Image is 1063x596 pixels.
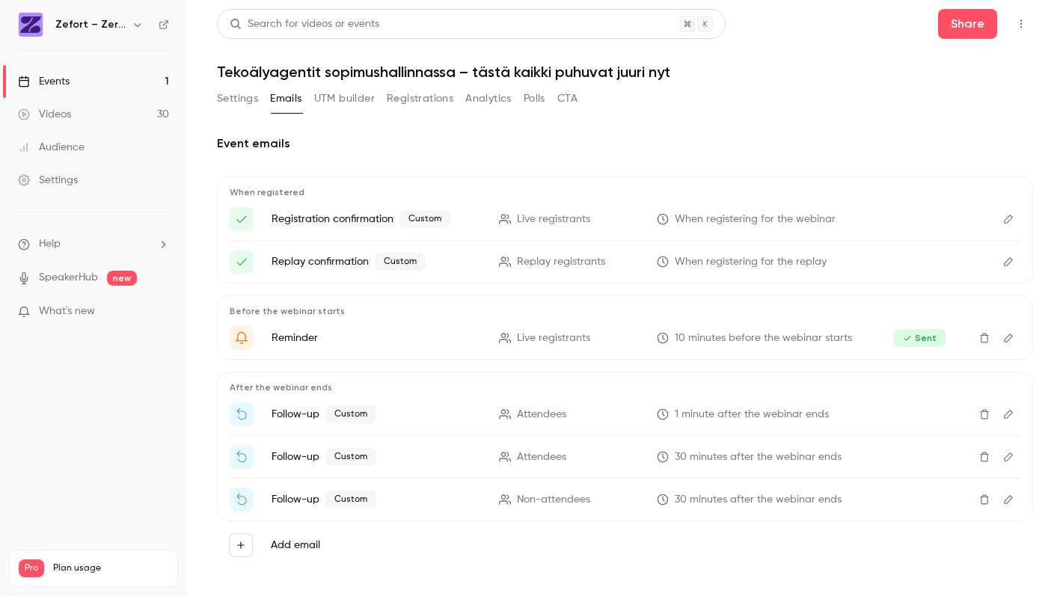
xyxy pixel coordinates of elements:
div: Settings [18,173,78,188]
span: Attendees [517,449,566,465]
span: 30 minutes after the webinar ends [675,449,842,465]
p: Registration confirmation [272,210,481,228]
p: Replay confirmation [272,253,481,271]
span: Replay registrants [517,254,605,270]
p: Follow-up [272,491,481,509]
button: Delete [972,402,996,426]
li: Mitä pidit webinaarista {{ event_name }}? [230,402,1020,426]
button: Delete [972,326,996,350]
iframe: Noticeable Trigger [151,305,169,319]
span: Plan usage [53,562,168,574]
button: Delete [972,445,996,469]
span: Custom [375,253,426,271]
button: Analytics [465,87,512,111]
button: Edit [996,326,1020,350]
button: UTM builder [314,87,375,111]
button: Edit [996,488,1020,511]
li: {{ event_name }} is about to go live [230,326,1020,350]
p: Reminder [272,331,481,345]
button: Edit [996,250,1020,274]
p: Follow-up [272,405,481,423]
span: Custom [325,491,376,509]
span: Live registrants [517,331,590,346]
span: 10 minutes before the webinar starts [675,331,852,346]
div: Search for videos or events [230,16,379,32]
li: Kiitos osallistumisestasi webinaariin {{ event_name }} [230,445,1020,469]
span: Custom [325,448,376,466]
button: CTA [557,87,578,111]
span: Live registrants [517,212,590,227]
button: Emails [270,87,301,111]
span: When registering for the webinar [675,212,836,227]
span: Attendees [517,407,566,423]
span: When registering for the replay [675,254,827,270]
button: Edit [996,207,1020,231]
p: When registered [230,186,1020,198]
span: Custom [325,405,376,423]
span: Custom [399,210,450,228]
li: Here's your access link to {{ event_name }}! [230,250,1020,274]
li: help-dropdown-opener [18,236,169,252]
a: SpeakerHub [39,270,98,286]
button: Edit [996,402,1020,426]
button: Polls [524,87,545,111]
button: Edit [996,445,1020,469]
li: Katso nauhoite webinaarista {{ event_name }} [230,488,1020,511]
h6: Zefort – Zero-Effort Contract Management [55,17,126,32]
span: Sent [894,329,946,347]
div: Videos [18,107,71,122]
h2: Event emails [217,135,1033,153]
img: Zefort – Zero-Effort Contract Management [19,13,43,37]
button: Registrations [387,87,453,111]
span: Help [39,236,61,252]
p: Before the webinar starts [230,305,1020,317]
div: Audience [18,140,85,155]
h1: Tekoälyagentit sopimushallinnassa – tästä kaikki puhuvat juuri nyt [217,63,1033,81]
button: Settings [217,87,258,111]
span: 1 minute after the webinar ends [675,407,829,423]
li: Tässä on henkilökohtainen linkkisi webinaariin {{ event_name }}! [230,207,1020,231]
span: 30 minutes after the webinar ends [675,492,842,508]
span: What's new [39,304,95,319]
p: After the webinar ends [230,381,1020,393]
label: Add email [271,538,320,553]
span: new [107,271,137,286]
div: Events [18,74,70,89]
button: Share [938,9,997,39]
button: Delete [972,488,996,511]
span: Pro [19,559,44,577]
p: Follow-up [272,448,481,466]
span: Non-attendees [517,492,590,508]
